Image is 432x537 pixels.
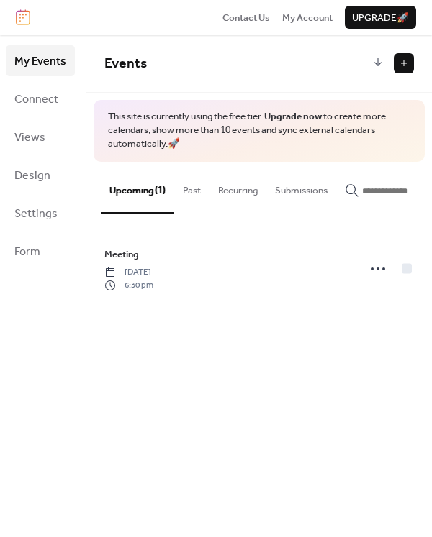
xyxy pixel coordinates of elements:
[104,50,147,77] span: Events
[14,88,58,111] span: Connect
[104,247,139,262] span: Meeting
[222,11,270,25] span: Contact Us
[282,10,333,24] a: My Account
[14,127,45,149] span: Views
[264,107,322,126] a: Upgrade now
[104,247,139,262] a: Meeting
[6,83,75,114] a: Connect
[14,241,40,263] span: Form
[266,162,336,212] button: Submissions
[210,162,266,212] button: Recurring
[104,266,153,279] span: [DATE]
[16,9,30,25] img: logo
[6,160,75,191] a: Design
[6,198,75,229] a: Settings
[6,236,75,267] a: Form
[352,11,409,25] span: Upgrade 🚀
[174,162,210,212] button: Past
[14,165,50,187] span: Design
[282,11,333,25] span: My Account
[14,50,66,73] span: My Events
[345,6,416,29] button: Upgrade🚀
[101,162,174,214] button: Upcoming (1)
[108,110,410,151] span: This site is currently using the free tier. to create more calendars, show more than 10 events an...
[104,279,153,292] span: 6:30 pm
[6,121,75,152] a: Views
[14,203,58,225] span: Settings
[222,10,270,24] a: Contact Us
[6,45,75,76] a: My Events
